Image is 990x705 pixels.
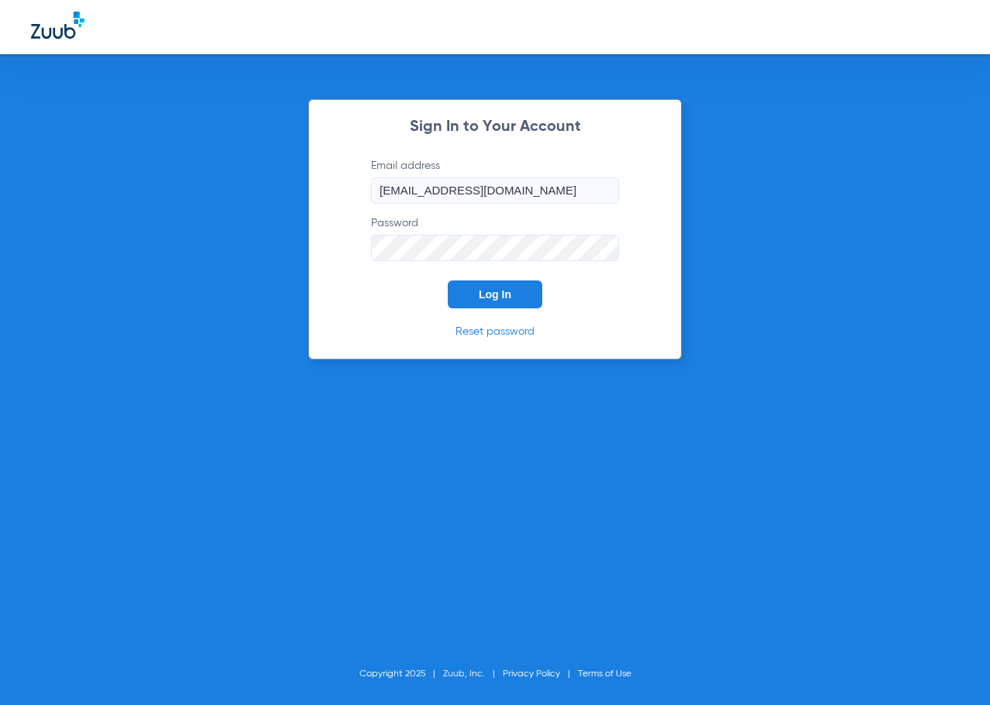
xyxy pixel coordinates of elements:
label: Password [371,215,619,261]
h2: Sign In to Your Account [348,119,642,135]
span: Log In [479,288,511,301]
li: Zuub, Inc. [443,666,503,682]
iframe: Chat Widget [913,631,990,705]
button: Log In [448,280,542,308]
img: Zuub Logo [31,12,84,39]
input: Email address [371,177,619,204]
a: Reset password [455,326,535,337]
a: Privacy Policy [503,669,560,679]
li: Copyright 2025 [359,666,443,682]
a: Terms of Use [578,669,631,679]
input: Password [371,235,619,261]
label: Email address [371,158,619,204]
